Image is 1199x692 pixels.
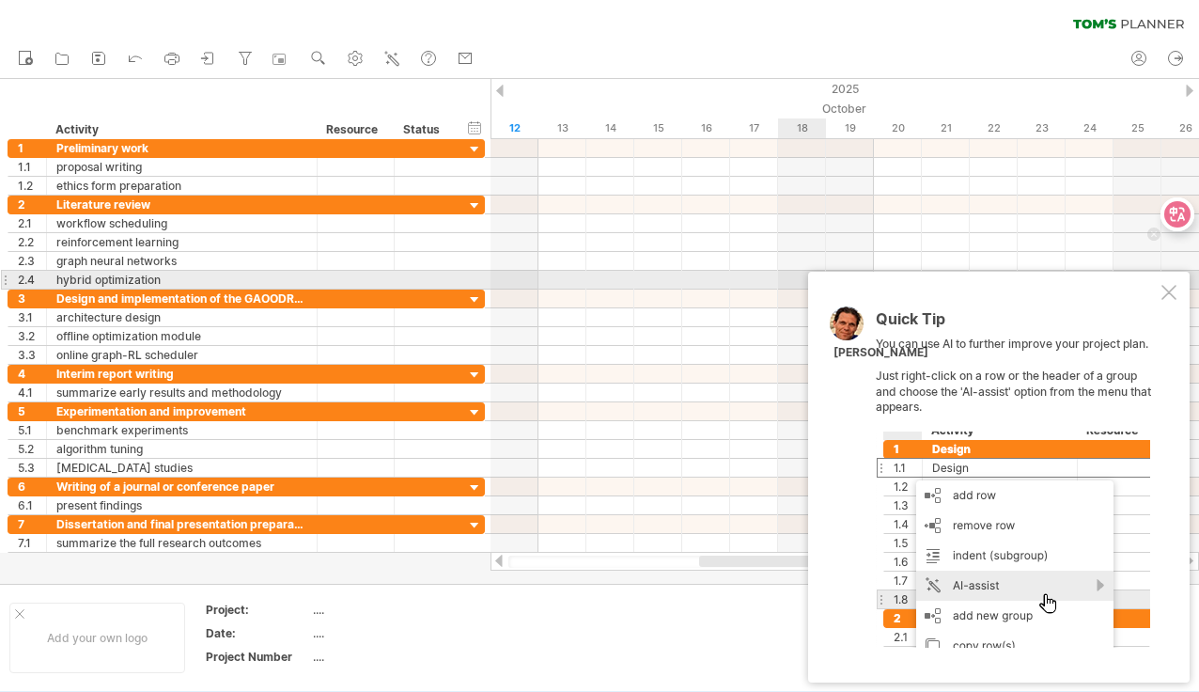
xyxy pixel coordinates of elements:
div: Thursday, 23 October 2025 [1018,118,1066,138]
div: Status [403,120,444,139]
div: Sunday, 19 October 2025 [826,118,874,138]
div: present findings [56,496,307,514]
div: Project Number [206,649,309,665]
div: 1.1 [18,158,46,176]
div: Wednesday, 15 October 2025 [634,118,682,138]
div: 4.1 [18,384,46,401]
div: graph neural networks [56,252,307,270]
div: Quick Tip [876,311,1158,337]
div: Friday, 24 October 2025 [1066,118,1113,138]
div: 2.4 [18,271,46,289]
div: 5.1 [18,421,46,439]
div: Literature review [56,196,307,213]
div: 2.3 [18,252,46,270]
div: 5.2 [18,440,46,458]
div: 2 [18,196,46,213]
div: hybrid optimization [56,271,307,289]
div: 2.2 [18,233,46,251]
div: 3.1 [18,308,46,326]
div: 5.3 [18,459,46,477]
div: 7.1 [18,534,46,552]
div: workflow scheduling [56,214,307,232]
div: You can use AI to further improve your project plan. Just right-click on a row or the header of a... [876,311,1158,648]
div: 1 [18,139,46,157]
div: summarize early results and methodology [56,384,307,401]
div: proposal writing [56,158,307,176]
div: Monday, 13 October 2025 [538,118,586,138]
div: Date: [206,625,309,641]
div: Writing of a journal or conference paper [56,478,307,495]
div: Resource [326,120,383,139]
div: Saturday, 25 October 2025 [1113,118,1161,138]
div: Add your own logo [9,603,185,673]
div: benchmark experiments [56,421,307,439]
div: 3 [18,290,46,307]
div: 1.2 [18,177,46,195]
div: 2.1 [18,214,46,232]
div: 6.1 [18,496,46,514]
div: reinforcement learning [56,233,307,251]
div: .... [313,602,471,618]
div: Wednesday, 22 October 2025 [970,118,1018,138]
div: Experimentation and improvement [56,402,307,420]
div: Thursday, 16 October 2025 [682,118,730,138]
div: offline optimization module [56,327,307,345]
div: Interim report writing [56,365,307,383]
div: ethics form preparation [56,177,307,195]
div: [PERSON_NAME] [833,345,928,361]
div: Project: [206,602,309,618]
div: architecture design [56,308,307,326]
div: .... [313,649,471,665]
div: Activity [55,120,306,139]
div: .... [313,625,471,641]
div: Preliminary work [56,139,307,157]
div: 6 [18,478,46,495]
div: Friday, 17 October 2025 [730,118,778,138]
div: Saturday, 18 October 2025 [778,118,826,138]
div: 3.3 [18,346,46,364]
div: 4 [18,365,46,383]
div: 7 [18,515,46,533]
div: algorithm tuning [56,440,307,458]
div: 3.2 [18,327,46,345]
div: summarize the full research outcomes [56,534,307,552]
div: Tuesday, 21 October 2025 [922,118,970,138]
div: Monday, 20 October 2025 [874,118,922,138]
div: online graph-RL scheduler [56,346,307,364]
div: Dissertation and final presentation preparation [56,515,307,533]
div: Tuesday, 14 October 2025 [586,118,634,138]
div: Sunday, 12 October 2025 [490,118,538,138]
div: [MEDICAL_DATA] studies [56,459,307,477]
div: Design and implementation of the GAOODRL framework [56,290,307,307]
div: 5 [18,402,46,420]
